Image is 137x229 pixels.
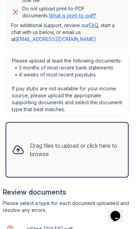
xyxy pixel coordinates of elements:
div: Review documents [3,187,131,197]
div: Drag files to upload or click here to browse [30,141,122,158]
a: FAQ [89,22,98,28]
iframe: chat widget [108,201,130,222]
a: What is print-to-pdf? [49,13,96,18]
p: Do not upload print-to-PDF documents. [22,5,123,19]
div: Please upload at least the following documents: • 3 months of most recent bank statements • 4 wee... [6,54,129,116]
p: For additional support, review our , start a chat with us below, or email us at [11,22,123,43]
div: Please select a type for each document uploaded and resolve any errors. [3,200,131,214]
a: [EMAIL_ADDRESS][DOMAIN_NAME] [15,36,96,42]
